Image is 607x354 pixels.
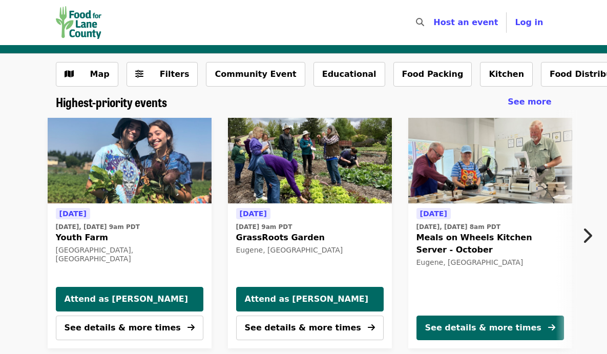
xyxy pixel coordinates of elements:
a: See details for "Meals on Wheels Kitchen Server - October" [408,118,572,348]
i: sliders-h icon [135,69,143,79]
button: See details & more times [236,316,384,340]
a: GrassRoots Garden [228,118,392,204]
time: [DATE] 9am PDT [236,222,292,232]
span: Youth Farm [56,232,203,244]
button: Attend as [PERSON_NAME] [236,287,384,311]
button: Show map view [56,62,118,87]
button: Community Event [206,62,305,87]
time: [DATE], [DATE] 8am PDT [416,222,500,232]
span: See more [508,97,551,107]
span: [DATE] [240,210,267,218]
button: Log in [507,12,551,33]
input: Search [430,10,438,35]
span: Log in [515,17,543,27]
button: Kitchen [480,62,533,87]
i: map icon [65,69,74,79]
div: Highest-priority events [48,95,560,110]
a: See more [508,96,551,108]
div: Eugene, [GEOGRAPHIC_DATA] [416,258,564,267]
i: arrow-right icon [548,323,555,332]
span: Attend as [PERSON_NAME] [65,293,195,305]
a: See details for "GrassRoots Garden" [236,207,384,257]
button: Filters (0 selected) [127,62,198,87]
span: Filters [160,69,190,79]
div: See details & more times [425,322,541,334]
span: [DATE] [420,210,447,218]
span: Meals on Wheels Kitchen Server - October [416,232,564,256]
span: GrassRoots Garden [236,232,384,244]
a: Youth Farm [48,118,212,204]
i: arrow-right icon [368,323,375,332]
span: See details & more times [245,323,361,332]
span: Highest-priority events [56,93,167,111]
i: search icon [416,17,424,27]
button: See details & more times [56,316,203,340]
span: See details & more times [65,323,181,332]
time: [DATE], [DATE] 9am PDT [56,222,140,232]
div: [GEOGRAPHIC_DATA], [GEOGRAPHIC_DATA] [56,246,203,263]
button: Attend as [PERSON_NAME] [56,287,203,311]
div: Eugene, [GEOGRAPHIC_DATA] [236,246,384,255]
img: Meals on Wheels Kitchen Server - October organized by Food for Lane County [408,118,572,204]
i: arrow-right icon [187,323,195,332]
img: Food for Lane County - Home [56,6,102,39]
img: Youth Farm organized by Food for Lane County [48,118,212,204]
button: Next item [573,221,607,250]
button: See details & more times [416,316,564,340]
img: GrassRoots Garden organized by Food for Lane County [228,118,392,204]
i: chevron-right icon [582,226,592,245]
a: Highest-priority events [56,95,167,110]
span: Map [90,69,110,79]
button: Food Packing [393,62,472,87]
button: Educational [313,62,385,87]
span: [DATE] [59,210,87,218]
a: Host an event [433,17,498,27]
span: Attend as [PERSON_NAME] [245,293,375,305]
a: See details for "Youth Farm" [56,207,203,265]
